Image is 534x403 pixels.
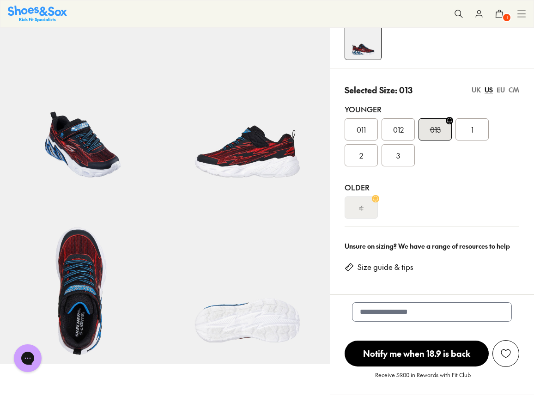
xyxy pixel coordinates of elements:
div: Younger [345,104,519,115]
a: Shoes & Sox [8,6,67,22]
s: 013 [430,124,441,135]
div: CM [509,85,519,95]
button: 1 [489,4,510,24]
span: 3 [396,150,400,161]
p: Receive $9.00 in Rewards with Fit Club [375,371,471,387]
a: Size guide & tips [358,262,413,272]
iframe: Gorgias live chat messenger [9,341,46,375]
span: 012 [393,124,404,135]
img: 4-537593_1 [345,24,381,60]
img: 7-537596_1 [165,34,330,199]
div: UK [472,85,481,95]
span: 011 [357,124,366,135]
div: US [485,85,493,95]
div: EU [497,85,505,95]
span: 1 [502,13,511,22]
s: 4 [359,202,364,213]
img: 9-537895_1 [165,199,330,364]
div: Unsure on sizing? We have a range of resources to help [345,241,519,251]
span: Notify me when 18.9 is back [345,341,489,366]
span: 1 [471,124,473,135]
button: Add to Wishlist [492,340,519,367]
p: Selected Size: 013 [345,84,413,96]
button: Notify me when 18.9 is back [345,340,489,367]
img: SNS_Logo_Responsive.svg [8,6,67,22]
div: Older [345,182,519,193]
span: 2 [359,150,363,161]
